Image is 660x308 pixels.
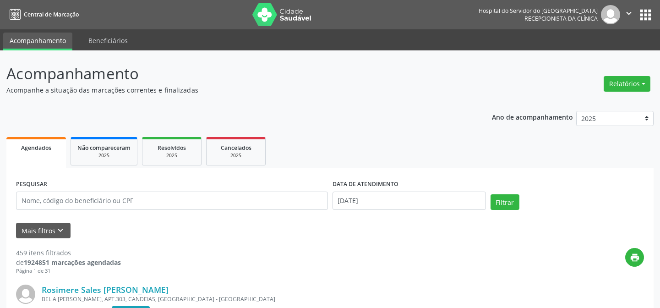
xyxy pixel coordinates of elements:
[630,253,640,263] i: print
[16,248,121,258] div: 459 itens filtrados
[149,152,195,159] div: 2025
[6,85,459,95] p: Acompanhe a situação das marcações correntes e finalizadas
[24,11,79,18] span: Central de Marcação
[221,144,251,152] span: Cancelados
[16,285,35,304] img: img
[16,192,328,210] input: Nome, código do beneficiário ou CPF
[82,33,134,49] a: Beneficiários
[604,76,650,92] button: Relatórios
[24,258,121,267] strong: 1924851 marcações agendadas
[625,248,644,267] button: print
[16,177,47,192] label: PESQUISAR
[213,152,259,159] div: 2025
[16,223,71,239] button: Mais filtroskeyboard_arrow_down
[6,7,79,22] a: Central de Marcação
[158,144,186,152] span: Resolvidos
[6,62,459,85] p: Acompanhamento
[55,225,65,236] i: keyboard_arrow_down
[491,194,519,210] button: Filtrar
[620,5,638,24] button: 
[21,144,51,152] span: Agendados
[638,7,654,23] button: apps
[524,15,598,22] span: Recepcionista da clínica
[333,177,398,192] label: DATA DE ATENDIMENTO
[492,111,573,122] p: Ano de acompanhamento
[16,267,121,275] div: Página 1 de 31
[479,7,598,15] div: Hospital do Servidor do [GEOGRAPHIC_DATA]
[77,144,131,152] span: Não compareceram
[624,8,634,18] i: 
[42,295,507,303] div: BEL A [PERSON_NAME], APT.303, CANDEIAS, [GEOGRAPHIC_DATA] - [GEOGRAPHIC_DATA]
[42,285,169,295] a: Rosimere Sales [PERSON_NAME]
[601,5,620,24] img: img
[333,192,486,210] input: Selecione um intervalo
[16,258,121,267] div: de
[77,152,131,159] div: 2025
[3,33,72,50] a: Acompanhamento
